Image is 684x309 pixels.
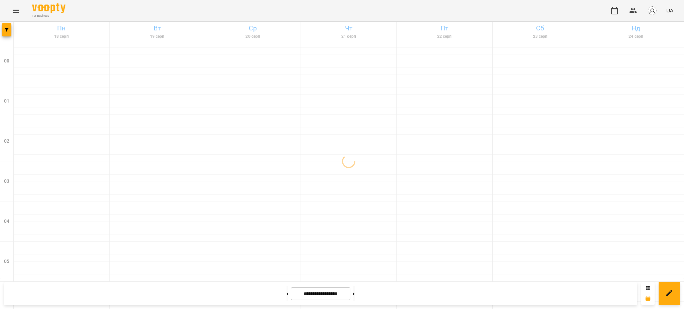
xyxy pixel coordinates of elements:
h6: 18 серп [15,33,108,40]
h6: 02 [4,138,9,145]
img: Voopty Logo [32,3,65,13]
span: UA [666,7,673,14]
h6: 00 [4,57,9,65]
h6: Сб [494,23,587,33]
button: UA [664,4,676,17]
h6: 24 серп [589,33,683,40]
h6: Чт [302,23,395,33]
h6: 21 серп [302,33,395,40]
h6: 05 [4,258,9,265]
h6: 22 серп [398,33,491,40]
h6: Нд [589,23,683,33]
img: avatar_s.png [648,6,657,15]
h6: 04 [4,218,9,225]
h6: Пт [398,23,491,33]
h6: 01 [4,98,9,105]
button: Menu [8,3,24,19]
h6: 03 [4,178,9,185]
h6: Вт [111,23,204,33]
h6: 23 серп [494,33,587,40]
h6: Пн [15,23,108,33]
h6: Ср [206,23,300,33]
h6: 19 серп [111,33,204,40]
span: For Business [32,14,65,18]
h6: 20 серп [206,33,300,40]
